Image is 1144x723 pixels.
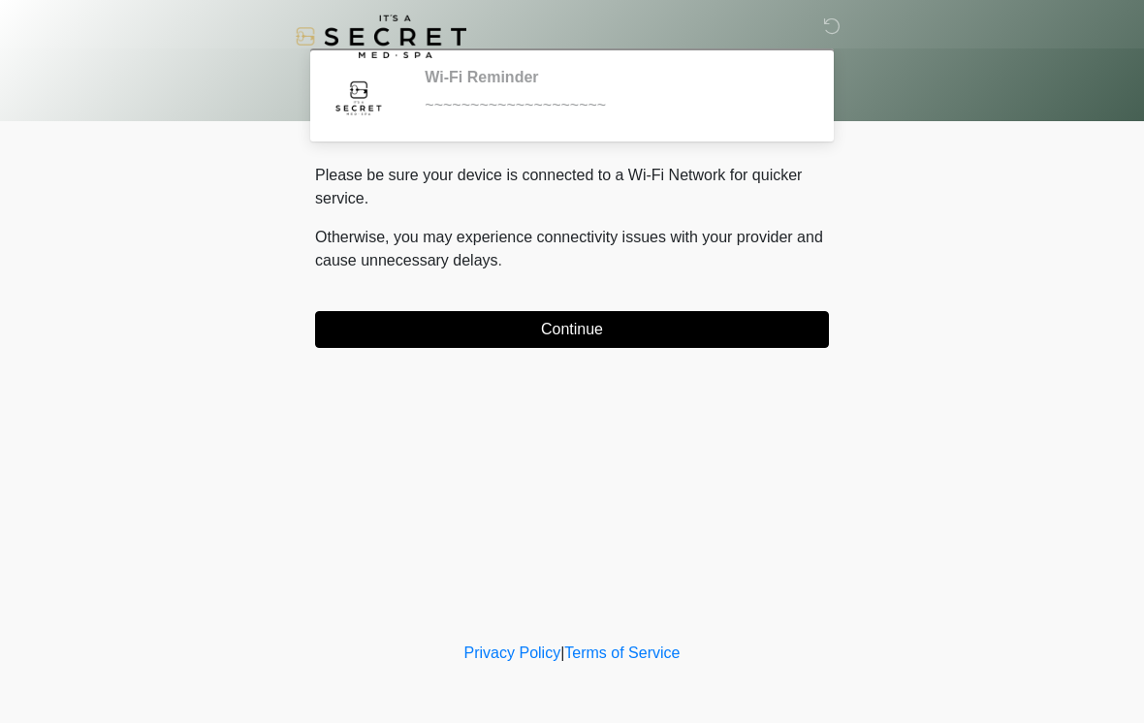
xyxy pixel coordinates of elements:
[315,164,829,210] p: Please be sure your device is connected to a Wi-Fi Network for quicker service.
[315,226,829,272] p: Otherwise, you may experience connectivity issues with your provider and cause unnecessary delays
[425,68,800,86] h2: Wi-Fi Reminder
[296,15,466,58] img: It's A Secret Med Spa Logo
[330,68,388,126] img: Agent Avatar
[425,94,800,117] div: ~~~~~~~~~~~~~~~~~~~~
[498,252,502,268] span: .
[315,311,829,348] button: Continue
[560,644,564,661] a: |
[564,644,680,661] a: Terms of Service
[464,644,561,661] a: Privacy Policy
